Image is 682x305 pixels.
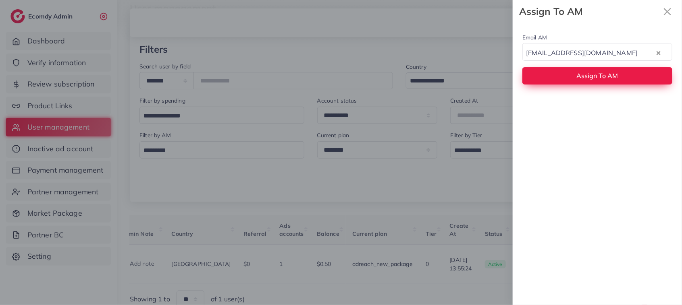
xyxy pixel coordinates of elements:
[522,67,672,84] button: Assign To AM
[640,47,655,59] input: Search for option
[657,48,661,57] button: Clear Selected
[522,43,672,60] div: Search for option
[659,3,676,20] button: Close
[522,33,547,41] label: Email AM
[577,72,618,80] span: Assign To AM
[519,4,659,19] strong: Assign To AM
[524,47,639,59] span: [EMAIL_ADDRESS][DOMAIN_NAME]
[659,4,676,20] svg: x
